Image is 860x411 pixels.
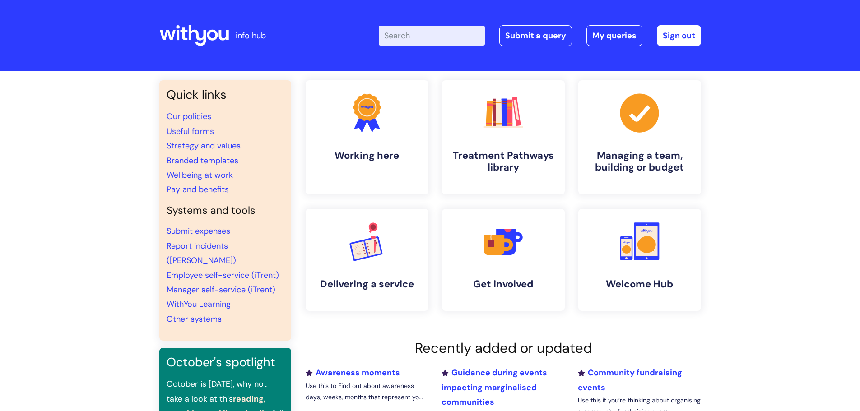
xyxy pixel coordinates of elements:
[306,367,400,378] a: Awareness moments
[167,226,230,236] a: Submit expenses
[167,155,238,166] a: Branded templates
[306,340,701,356] h2: Recently added or updated
[586,150,694,174] h4: Managing a team, building or budget
[578,80,701,194] a: Managing a team, building or budget
[306,80,428,194] a: Working here
[313,278,421,290] h4: Delivering a service
[167,170,233,180] a: Wellbeing at work
[578,209,701,311] a: Welcome Hub
[167,88,284,102] h3: Quick links
[657,25,701,46] a: Sign out
[442,80,565,194] a: Treatment Pathways library
[167,204,284,217] h4: Systems and tools
[306,380,428,403] p: Use this to Find out about awareness days, weeks, months that represent yo...
[167,240,236,266] a: Report incidents ([PERSON_NAME])
[167,284,275,295] a: Manager self-service (iTrent)
[306,209,428,311] a: Delivering a service
[449,278,558,290] h4: Get involved
[167,111,211,122] a: Our policies
[236,28,266,43] p: info hub
[442,367,547,407] a: Guidance during events impacting marginalised communities
[449,150,558,174] h4: Treatment Pathways library
[313,150,421,162] h4: Working here
[442,209,565,311] a: Get involved
[578,367,682,393] a: Community fundraising events
[167,126,214,137] a: Useful forms
[379,26,485,46] input: Search
[379,25,701,46] div: | -
[167,270,279,281] a: Employee self-service (iTrent)
[499,25,572,46] a: Submit a query
[167,184,229,195] a: Pay and benefits
[167,140,241,151] a: Strategy and values
[167,314,222,324] a: Other systems
[167,299,231,309] a: WithYou Learning
[586,25,642,46] a: My queries
[167,355,284,369] h3: October's spotlight
[586,278,694,290] h4: Welcome Hub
